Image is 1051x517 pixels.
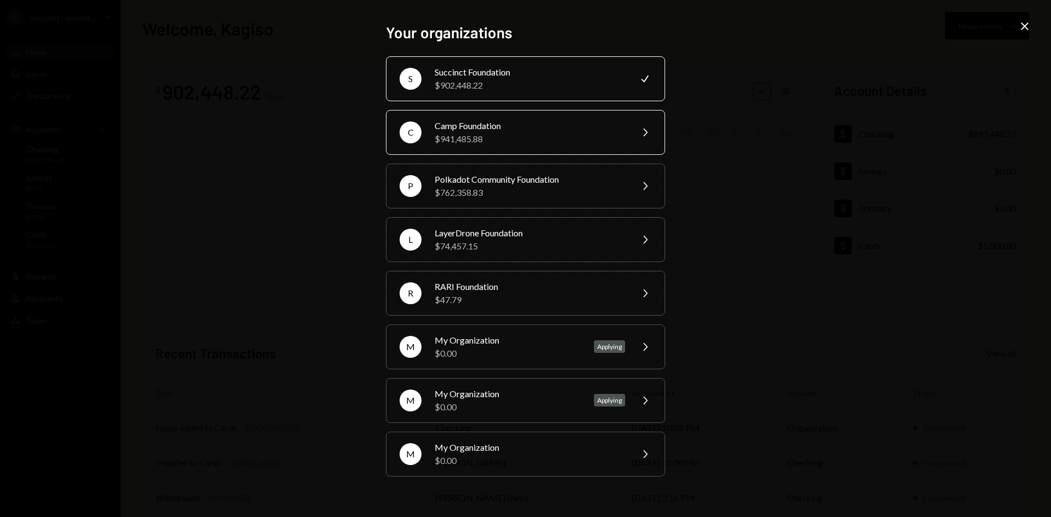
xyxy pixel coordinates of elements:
[435,280,625,293] div: RARI Foundation
[400,336,421,358] div: M
[400,443,421,465] div: M
[435,240,625,253] div: $74,457.15
[435,79,625,92] div: $902,448.22
[435,132,625,146] div: $941,485.88
[435,387,581,400] div: My Organization
[400,175,421,197] div: P
[400,121,421,143] div: C
[435,441,625,454] div: My Organization
[386,271,665,316] button: RRARI Foundation$47.79
[435,400,581,414] div: $0.00
[400,282,421,304] div: R
[400,229,421,251] div: L
[435,454,625,467] div: $0.00
[435,66,625,79] div: Succinct Foundation
[386,378,665,423] button: MMy Organization$0.00Applying
[435,119,625,132] div: Camp Foundation
[435,226,625,240] div: LayerDrone Foundation
[386,217,665,262] button: LLayerDrone Foundation$74,457.15
[435,173,625,186] div: Polkadot Community Foundation
[400,68,421,90] div: S
[435,334,581,347] div: My Organization
[435,347,581,360] div: $0.00
[386,164,665,208] button: PPolkadot Community Foundation$762,358.83
[386,56,665,101] button: SSuccinct Foundation$902,448.22
[594,340,625,353] div: Applying
[386,110,665,155] button: CCamp Foundation$941,485.88
[594,394,625,406] div: Applying
[435,293,625,306] div: $47.79
[435,186,625,199] div: $762,358.83
[386,324,665,369] button: MMy Organization$0.00Applying
[386,22,665,43] h2: Your organizations
[400,390,421,411] div: M
[386,432,665,477] button: MMy Organization$0.00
